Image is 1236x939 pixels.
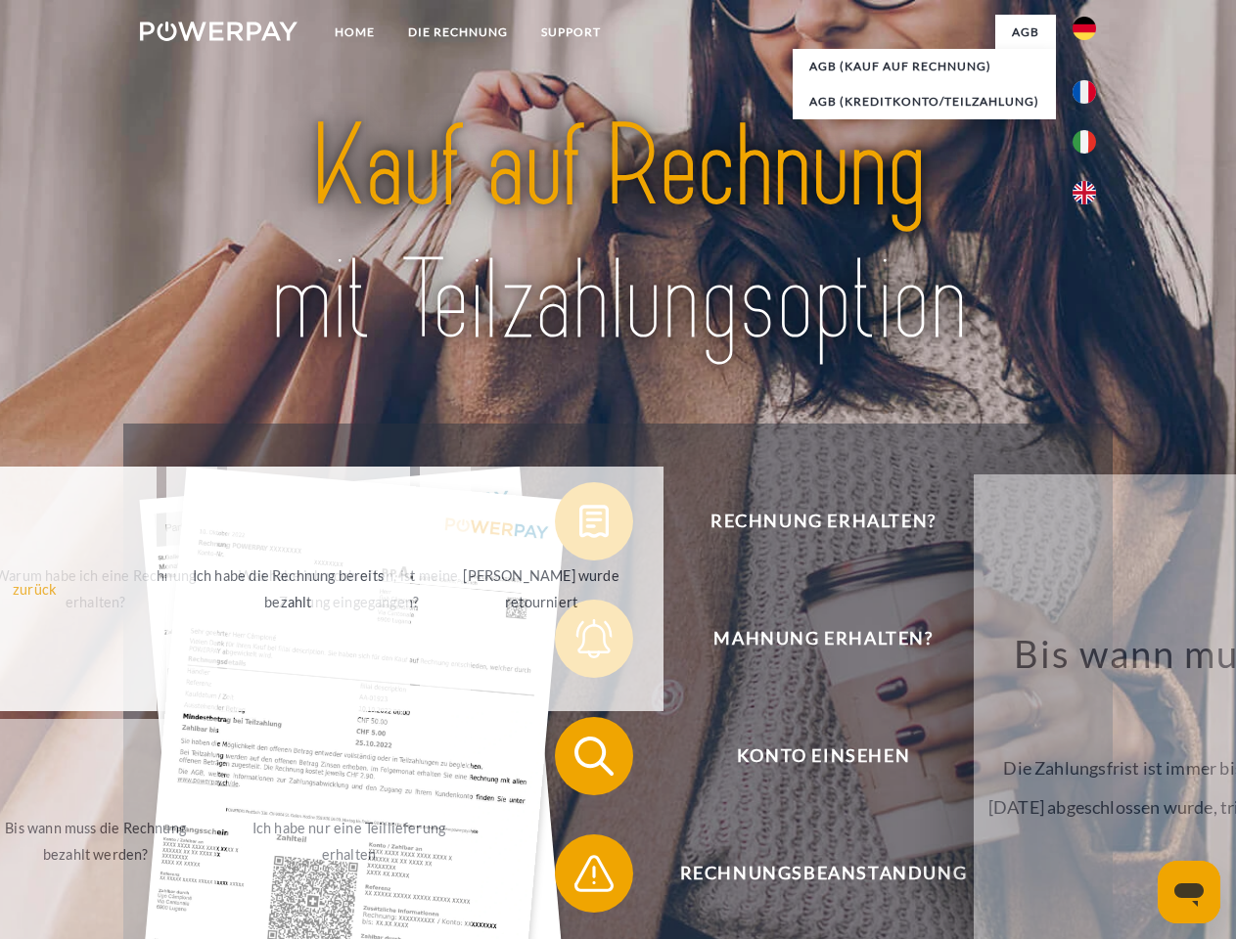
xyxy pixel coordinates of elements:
button: Mahnung erhalten? [555,600,1064,678]
img: fr [1073,80,1096,104]
span: Mahnung erhalten? [583,600,1063,678]
button: Konto einsehen [555,717,1064,795]
img: it [1073,130,1096,154]
a: AGB (Kauf auf Rechnung) [793,49,1056,84]
div: Ich habe die Rechnung bereits bezahlt [178,562,398,615]
span: Konto einsehen [583,717,1063,795]
a: Home [318,15,391,50]
img: logo-powerpay-white.svg [140,22,298,41]
div: Ich habe nur eine Teillieferung erhalten [239,815,459,868]
img: title-powerpay_de.svg [187,94,1049,375]
a: DIE RECHNUNG [391,15,525,50]
img: en [1073,181,1096,204]
button: Rechnungsbeanstandung [555,834,1064,913]
span: Rechnung erhalten? [583,482,1063,560]
button: Rechnung erhalten? [555,482,1064,560]
iframe: Schaltfläche zum Öffnen des Messaging-Fensters [1158,861,1220,923]
div: [PERSON_NAME] wurde retourniert [432,562,652,615]
img: de [1073,17,1096,40]
img: qb_warning.svg [570,849,618,898]
a: AGB (Kreditkonto/Teilzahlung) [793,84,1056,119]
img: qb_search.svg [570,732,618,781]
span: Rechnungsbeanstandung [583,834,1063,913]
a: agb [995,15,1056,50]
a: SUPPORT [525,15,618,50]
